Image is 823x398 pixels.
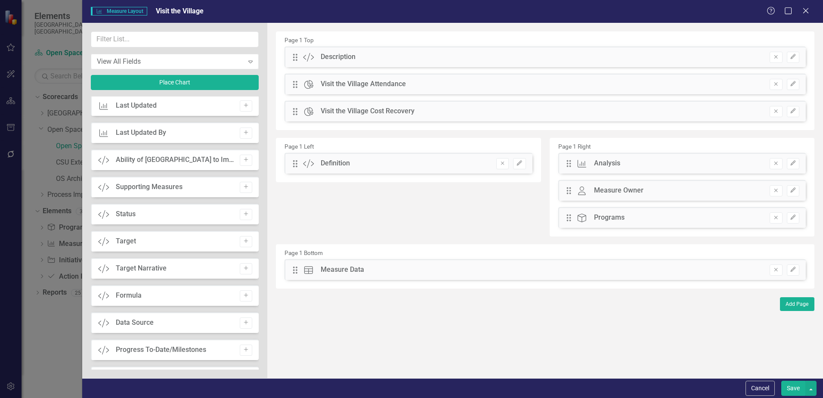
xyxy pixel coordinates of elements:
div: Last Updated [116,101,157,111]
div: Formula [116,291,142,301]
div: Measure Owner [594,186,644,196]
div: Programs [594,213,625,223]
div: Measure Data [321,265,364,275]
div: Progress To-Date/Milestones [116,345,206,355]
div: Data Source [116,318,154,328]
small: Page 1 Top [285,37,314,44]
div: Target Narrative [116,264,167,274]
span: Visit the Village [156,7,204,15]
small: Page 1 Left [285,143,314,150]
small: Page 1 Bottom [285,249,323,256]
span: Measure Layout [91,7,147,16]
div: Status [116,209,136,219]
div: Definition [321,159,350,168]
button: Add Page [780,297,814,311]
button: Place Chart [91,75,259,90]
button: Save [781,381,805,396]
button: Cancel [746,381,775,396]
div: Visit the Village Cost Recovery [321,106,415,116]
small: Page 1 Right [558,143,591,150]
div: Target [116,236,136,246]
div: Ability of [GEOGRAPHIC_DATA] to Impact [116,155,235,165]
div: Analysis [594,159,620,168]
div: View All Fields [97,56,244,66]
div: Description [321,52,356,62]
div: Supporting Measures [116,182,183,192]
input: Filter List... [91,31,259,47]
div: Visit the Village Attendance [321,79,406,89]
div: Last Updated By [116,128,166,138]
